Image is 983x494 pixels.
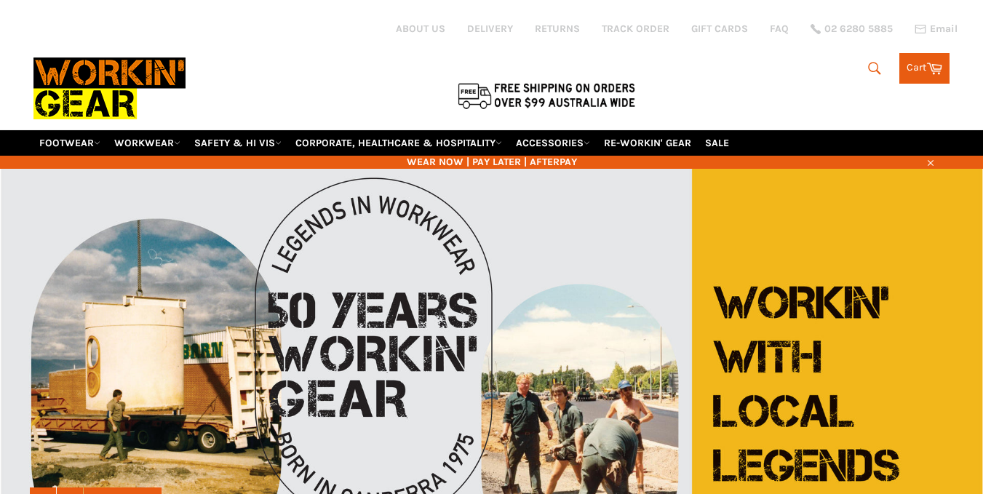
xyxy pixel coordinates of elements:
span: Email [930,24,958,34]
span: WEAR NOW | PAY LATER | AFTERPAY [33,155,950,169]
a: FOOTWEAR [33,130,106,156]
a: ABOUT US [396,22,445,36]
a: RETURNS [535,22,580,36]
a: Email [915,23,958,35]
img: Flat $9.95 shipping Australia wide [455,80,637,111]
img: Workin Gear leaders in Workwear, Safety Boots, PPE, Uniforms. Australia's No.1 in Workwear [33,47,186,130]
a: CORPORATE, HEALTHCARE & HOSPITALITY [290,130,508,156]
a: SALE [699,130,735,156]
a: FAQ [770,22,789,36]
a: WORKWEAR [108,130,186,156]
a: RE-WORKIN' GEAR [598,130,697,156]
a: DELIVERY [467,22,513,36]
a: 02 6280 5885 [811,24,893,34]
a: Cart [899,53,950,84]
a: TRACK ORDER [602,22,669,36]
a: GIFT CARDS [691,22,748,36]
a: ACCESSORIES [510,130,596,156]
a: SAFETY & HI VIS [188,130,287,156]
span: 02 6280 5885 [824,24,893,34]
